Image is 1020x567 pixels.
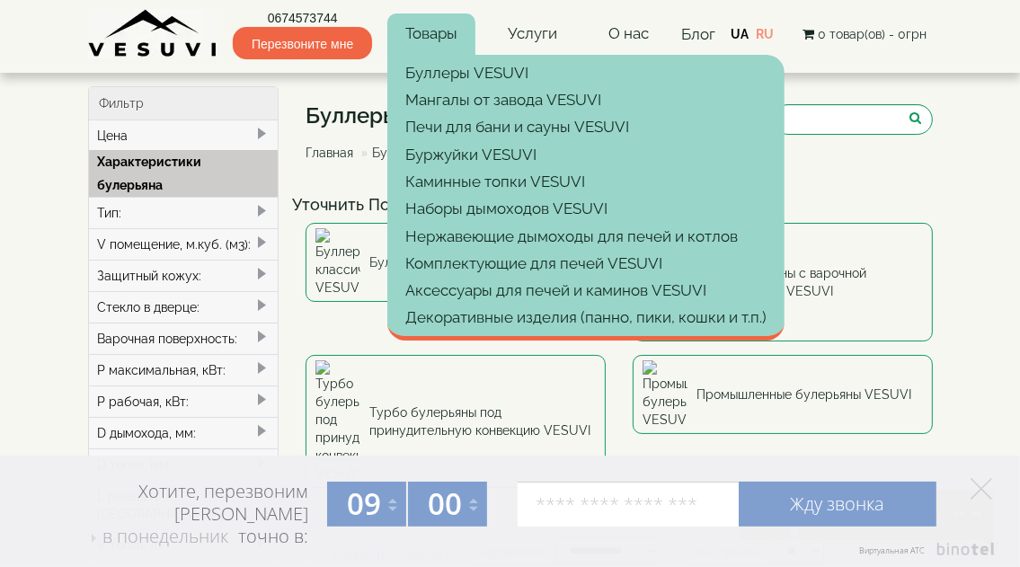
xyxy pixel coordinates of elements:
[405,91,601,109] font: Мангалы от завода VESUVI
[268,11,338,25] font: 0674573744
[98,332,238,346] font: Варочная поверхность:
[306,355,606,488] a: Турбо булерьяны под принудительную конвекцию VESUVI Турбо булерьяны под принудительную конвекцию ...
[756,27,774,41] a: RU
[387,304,785,331] a: Декоративные изделия (панно, пики, кошки и т.п.)
[405,24,457,42] font: Товары
[387,141,785,168] a: Буржуйки VESUVI
[139,479,309,526] font: Хотите, перезвоним [PERSON_NAME]
[98,206,122,220] font: Тип:
[508,24,557,42] font: Услуги
[239,524,309,548] font: точно в:
[731,27,749,41] a: UA
[292,195,417,214] font: Уточнить Поиск
[387,13,475,55] a: Товары
[306,146,353,160] a: Главная
[98,269,202,283] font: Защитный кожух:
[681,25,715,43] a: Блог
[306,102,482,128] font: Буллеры VESUVI
[405,199,608,217] font: Наборы дымоходов VESUVI
[98,128,129,143] font: Цена
[369,255,560,270] font: Буллеры классические VESUVI
[252,37,353,51] font: Перезвоните мне
[88,9,218,58] img: Завод VESUVI
[405,118,629,136] font: Печи для бани и сауны VESUVI
[98,394,190,409] font: P рабочая, кВт:
[387,113,785,140] a: Печи для бани и сауны VESUVI
[369,405,590,438] font: Турбо булерьяны под принудительную конвекцию VESUVI
[103,524,229,548] font: в понедельник
[739,482,936,527] a: Жду звонка
[387,86,785,113] a: Мангалы от завода VESUVI
[405,227,738,245] font: Нержавеющие дымоходы для печей и котлов
[98,300,200,315] font: Стекло в дверце:
[98,426,197,440] font: D дымохода, мм:
[405,254,662,272] font: Комплектующие для печей VESUVI
[372,146,475,160] font: Буллеры VESUVI
[387,277,785,304] a: Аксессуары для печей и каминов VESUVI
[387,195,785,222] a: Наборы дымоходов VESUVI
[306,223,606,302] a: Буллеры классические VESUVI Буллеры классические VESUVI
[490,13,575,55] a: Услуги
[405,281,706,299] font: Аксессуары для печей и каминов VESUVI
[405,308,767,326] font: Декоративные изделия (панно, пики, кошки и т.п.)
[98,237,252,252] font: V помещение, м.куб. (м3):
[387,168,785,195] a: Каминные топки VESUVI
[315,228,360,297] img: Буллеры классические VESUVI
[100,96,145,111] font: Фильтр
[405,173,585,190] font: Каминные топки VESUVI
[387,250,785,277] a: Комплектующие для печей VESUVI
[818,27,927,41] font: 0 товар(ов) - 0грн
[347,483,381,524] font: 09
[405,64,528,82] font: Буллеры VESUVI
[696,387,911,402] font: Промышленные булерьяны VESUVI
[315,360,360,483] img: Турбо булерьяны под принудительную конвекцию VESUVI
[590,13,667,55] a: О нас
[233,9,372,27] a: 0674573744
[608,24,649,42] font: О нас
[643,360,687,429] img: Промышленные булерьяны VESUVI
[98,363,226,377] font: P максимальная, кВт:
[633,355,933,434] a: Промышленные булерьяны VESUVI Промышленные булерьяны VESUVI
[387,59,785,86] a: Буллеры VESUVI
[797,24,932,44] button: 0 товар(ов) - 0грн
[405,146,537,164] font: Буржуйки VESUVI
[428,483,462,524] font: 00
[98,155,202,192] font: Характеристики булерьяна
[790,492,884,516] font: Жду звонка
[387,223,785,250] a: Нержавеющие дымоходы для печей и котлов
